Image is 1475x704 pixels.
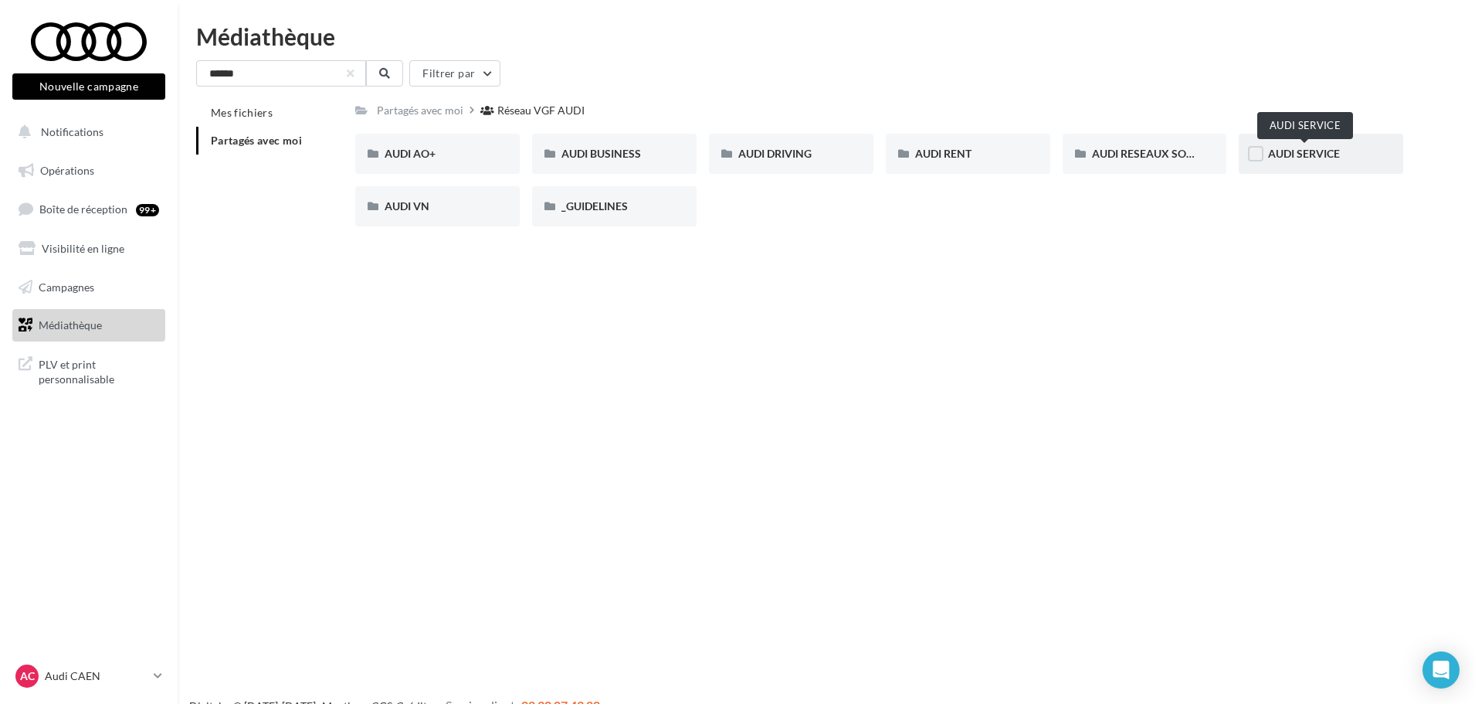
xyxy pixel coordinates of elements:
[12,661,165,691] a: AC Audi CAEN
[9,155,168,187] a: Opérations
[40,164,94,177] span: Opérations
[196,25,1456,48] div: Médiathèque
[1092,147,1219,160] span: AUDI RESEAUX SOCIAUX
[561,147,641,160] span: AUDI BUSINESS
[497,103,585,118] div: Réseau VGF AUDI
[39,354,159,387] span: PLV et print personnalisable
[45,668,147,684] p: Audi CAEN
[9,309,168,342] a: Médiathèque
[9,192,168,226] a: Boîte de réception99+
[1268,147,1340,160] span: AUDI SERVICE
[20,668,35,684] span: AC
[385,147,436,160] span: AUDI AO+
[915,147,971,160] span: AUDI RENT
[377,103,463,118] div: Partagés avec moi
[41,125,103,138] span: Notifications
[1257,112,1353,139] div: AUDI SERVICE
[39,280,94,293] span: Campagnes
[738,147,812,160] span: AUDI DRIVING
[9,233,168,265] a: Visibilité en ligne
[9,116,162,148] button: Notifications
[211,106,273,119] span: Mes fichiers
[409,60,500,87] button: Filtrer par
[39,202,127,216] span: Boîte de réception
[385,199,429,213] span: AUDI VN
[561,199,628,213] span: _GUIDELINES
[136,204,159,216] div: 99+
[39,318,102,332] span: Médiathèque
[1422,651,1460,689] div: Open Intercom Messenger
[9,348,168,393] a: PLV et print personnalisable
[211,134,302,147] span: Partagés avec moi
[9,271,168,304] a: Campagnes
[12,73,165,100] button: Nouvelle campagne
[42,242,124,255] span: Visibilité en ligne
